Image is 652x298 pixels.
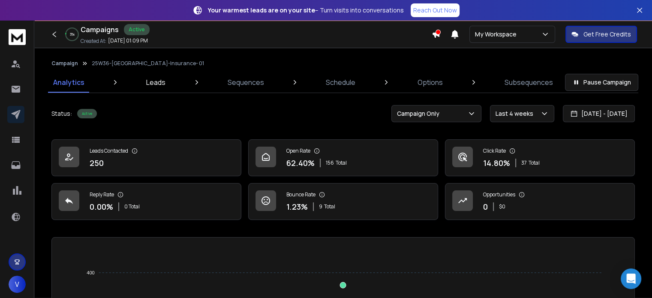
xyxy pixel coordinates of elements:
[81,24,119,35] h1: Campaigns
[336,160,347,166] span: Total
[286,191,315,198] p: Bounce Rate
[92,60,204,67] p: 25W36-[GEOGRAPHIC_DATA]-Insurance- 01
[324,203,335,210] span: Total
[621,268,641,289] div: Open Intercom Messenger
[483,201,488,213] p: 0
[51,109,72,118] p: Status:
[51,183,241,220] a: Reply Rate0.00%0 Total
[483,191,515,198] p: Opportunities
[286,147,310,154] p: Open Rate
[326,160,334,166] span: 156
[108,37,148,44] p: [DATE] 01:09 PM
[583,30,631,39] p: Get Free Credits
[529,160,540,166] span: Total
[90,201,113,213] p: 0.00 %
[496,109,537,118] p: Last 4 weeks
[70,32,75,37] p: 3 %
[48,72,90,93] a: Analytics
[445,183,635,220] a: Opportunities0$0
[286,157,315,169] p: 62.40 %
[248,183,438,220] a: Bounce Rate1.23%9Total
[9,276,26,293] button: V
[505,77,553,87] p: Subsequences
[321,72,361,93] a: Schedule
[90,147,128,154] p: Leads Contacted
[90,157,104,169] p: 250
[9,29,26,45] img: logo
[483,157,510,169] p: 14.80 %
[445,139,635,176] a: Click Rate14.80%37Total
[248,139,438,176] a: Open Rate62.40%156Total
[499,203,505,210] p: $ 0
[418,77,443,87] p: Options
[319,203,322,210] span: 9
[141,72,171,93] a: Leads
[51,60,78,67] button: Campaign
[475,30,520,39] p: My Workspace
[563,105,635,122] button: [DATE] - [DATE]
[53,77,84,87] p: Analytics
[286,201,308,213] p: 1.23 %
[521,160,527,166] span: 37
[499,72,558,93] a: Subsequences
[413,6,457,15] p: Reach Out Now
[208,6,404,15] p: – Turn visits into conversations
[77,109,97,118] div: Active
[411,3,460,17] a: Reach Out Now
[222,72,269,93] a: Sequences
[87,270,95,275] tspan: 400
[124,24,150,35] div: Active
[412,72,448,93] a: Options
[228,77,264,87] p: Sequences
[397,109,443,118] p: Campaign Only
[90,191,114,198] p: Reply Rate
[146,77,165,87] p: Leads
[81,38,106,45] p: Created At:
[326,77,355,87] p: Schedule
[483,147,506,154] p: Click Rate
[565,74,638,91] button: Pause Campaign
[124,203,140,210] p: 0 Total
[51,139,241,176] a: Leads Contacted250
[208,6,315,14] strong: Your warmest leads are on your site
[565,26,637,43] button: Get Free Credits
